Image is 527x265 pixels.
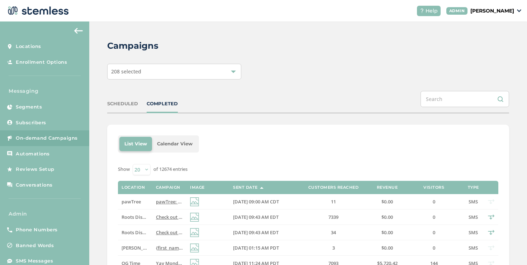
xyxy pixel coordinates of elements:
span: Check out our new deals at Roots! Reply END to cancel [156,214,275,220]
span: 0 [433,198,435,205]
span: Conversations [16,182,53,189]
span: Phone Numbers [16,226,58,233]
span: SMS [469,198,478,205]
span: Check out our new deals at Roots! Reply END to cancel [156,229,275,236]
label: 10/07/2025 09:43 AM EDT [233,230,294,236]
label: Location [122,185,145,190]
img: icon-img-d887fa0c.svg [190,244,199,252]
img: icon-img-d887fa0c.svg [190,213,199,222]
label: Customers Reached [308,185,359,190]
label: 0 [409,245,459,251]
span: SMS [469,229,478,236]
span: SMS [469,245,478,251]
img: icon-arrow-back-accent-c549486e.svg [74,28,83,34]
label: Check out our new deals at Roots! Reply END to cancel [156,214,183,220]
label: $0.00 [373,214,402,220]
label: 0 [409,230,459,236]
label: 34 [301,230,366,236]
span: 7339 [328,214,338,220]
div: SCHEDULED [107,100,138,107]
li: List View [119,137,152,151]
label: Image [190,185,205,190]
div: ADMIN [446,7,468,15]
label: SMS [466,199,480,205]
label: 11 [301,199,366,205]
span: pawTree [122,198,141,205]
label: of 12674 entries [153,166,187,173]
span: [DATE] 09:00 AM CDT [233,198,279,205]
label: Roots Dispensary - Med [122,230,148,236]
span: [DATE] 01:15 AM PDT [233,245,279,251]
span: 0 [433,229,435,236]
label: pawTree [122,199,148,205]
label: pawTree: New to pawTree? We’ve got you! This video has the basics to help you grow fast. Reply EN... [156,199,183,205]
label: 10/07/2025 09:43 AM EDT [233,214,294,220]
label: Show [118,166,130,173]
label: SMS [466,214,480,220]
img: icon-help-white-03924b79.svg [420,9,424,13]
span: 11 [331,198,336,205]
span: {first_name} we've got the best VIP deals at you favorite store💰📈 Click the link now, deals won't... [156,245,426,251]
label: 7339 [301,214,366,220]
label: Brian's Test Store [122,245,148,251]
span: Banned Words [16,242,54,249]
label: Campaign [156,185,180,190]
label: Visitors [423,185,444,190]
span: 0 [433,214,435,220]
label: SMS [466,230,480,236]
h2: Campaigns [107,39,158,52]
img: icon-img-d887fa0c.svg [190,228,199,237]
span: Automations [16,150,50,158]
label: {first_name} we've got the best VIP deals at you favorite store💰📈 Click the link now, deals won't... [156,245,183,251]
label: 0 [409,199,459,205]
label: $0.00 [373,230,402,236]
label: SMS [466,245,480,251]
img: icon_down-arrow-small-66adaf34.svg [517,9,521,12]
span: On-demand Campaigns [16,135,78,142]
span: Help [426,7,438,15]
span: [PERSON_NAME]'s Test Store [122,245,184,251]
span: 208 selected [111,68,141,75]
span: $0.00 [381,214,393,220]
label: $0.00 [373,245,402,251]
span: Subscribers [16,119,46,126]
span: [DATE] 09:43 AM EDT [233,214,279,220]
span: SMS [469,214,478,220]
label: 10/07/2025 01:15 AM PDT [233,245,294,251]
iframe: Chat Widget [491,231,527,265]
span: Roots Dispensary - Rec [122,214,171,220]
span: Reviews Setup [16,166,54,173]
label: 10/07/2025 09:00 AM CDT [233,199,294,205]
span: SMS Messages [16,257,53,265]
span: $0.00 [381,229,393,236]
span: $0.00 [381,245,393,251]
li: Calendar View [152,137,198,151]
input: Search [421,91,509,107]
img: icon-img-d887fa0c.svg [190,197,199,206]
label: Check out our new deals at Roots! Reply END to cancel [156,230,183,236]
span: Enrollment Options [16,59,67,66]
span: 3 [332,245,335,251]
label: $0.00 [373,199,402,205]
img: logo-dark-0685b13c.svg [6,4,69,18]
p: [PERSON_NAME] [470,7,514,15]
span: pawTree: New to pawTree? We’ve got you! This video has the basics to help you grow fast. Reply EN... [156,198,399,205]
div: COMPLETED [147,100,178,107]
label: Roots Dispensary - Rec [122,214,148,220]
span: Locations [16,43,41,50]
span: $0.00 [381,198,393,205]
label: Revenue [377,185,398,190]
span: 34 [331,229,336,236]
span: Roots Dispensary - Med [122,229,174,236]
label: Sent Date [233,185,258,190]
span: 0 [433,245,435,251]
label: 3 [301,245,366,251]
span: [DATE] 09:43 AM EDT [233,229,279,236]
label: 0 [409,214,459,220]
label: Type [468,185,479,190]
img: icon-sort-1e1d7615.svg [260,187,263,189]
span: Segments [16,103,42,111]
